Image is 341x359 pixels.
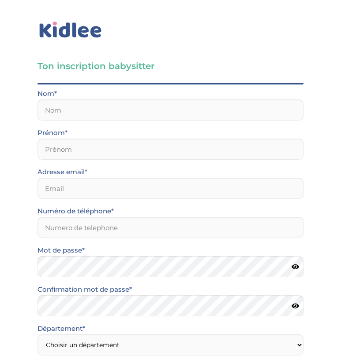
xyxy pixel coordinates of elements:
label: Mot de passe* [37,245,85,256]
h3: Ton inscription babysitter [37,60,304,72]
label: Département* [37,323,85,334]
input: Prénom [37,139,304,160]
label: Confirmation mot de passe* [37,284,132,295]
label: Prénom* [37,127,67,139]
input: Nom [37,99,304,121]
label: Numéro de téléphone* [37,205,114,217]
label: Adresse email* [37,166,87,178]
img: logo_kidlee_bleu [37,20,104,40]
input: Numero de telephone [37,217,304,238]
input: Email [37,178,304,199]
